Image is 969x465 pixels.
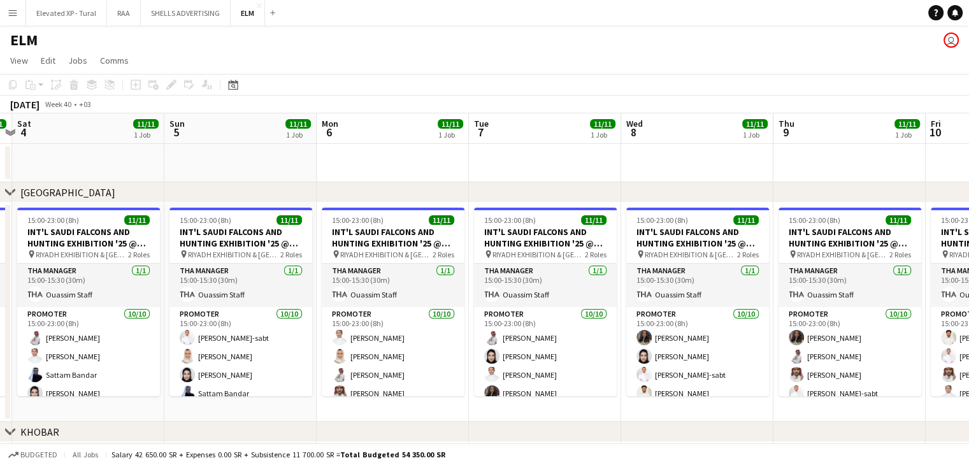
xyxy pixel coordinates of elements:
div: KHOBAR [20,426,59,438]
span: Edit [41,55,55,66]
button: ELM [231,1,265,25]
button: RAA [107,1,141,25]
span: Week 40 [42,99,74,109]
span: View [10,55,28,66]
span: Total Budgeted 54 350.00 SR [340,450,445,459]
app-user-avatar: Bassem Youssef [944,32,959,48]
a: Comms [95,52,134,69]
button: Elevated XP - Tural [26,1,107,25]
span: All jobs [70,450,101,459]
a: Edit [36,52,61,69]
button: Budgeted [6,448,59,462]
span: Jobs [68,55,87,66]
div: [DATE] [10,98,39,111]
a: Jobs [63,52,92,69]
div: +03 [79,99,91,109]
div: Salary 42 650.00 SR + Expenses 0.00 SR + Subsistence 11 700.00 SR = [111,450,445,459]
a: View [5,52,33,69]
span: Budgeted [20,450,57,459]
h1: ELM [10,31,38,50]
button: SHELLS ADVERTISING [141,1,231,25]
div: [GEOGRAPHIC_DATA] [20,186,115,199]
span: Comms [100,55,129,66]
